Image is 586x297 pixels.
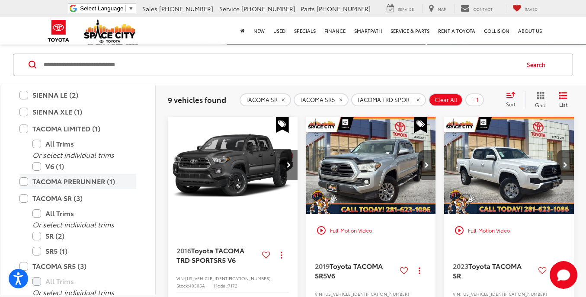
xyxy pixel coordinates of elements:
span: Saved [525,6,538,12]
span: VIN: [315,291,323,297]
span: ​ [125,5,126,12]
span: Clear All [435,96,458,103]
button: Actions [412,263,427,278]
label: TACOMA PRERUNNER (1) [19,174,136,189]
a: Select Language​ [80,5,134,12]
span: [US_VEHICLE_IDENTIFICATION_NUMBER] [323,291,409,297]
a: Service [380,4,420,13]
span: [PHONE_NUMBER] [317,4,371,13]
div: 2019 Toyota TACOMA SR5 SR5 V6 0 [306,117,437,214]
a: 2023Toyota TACOMA SR [453,261,535,281]
label: All Trims [32,206,136,221]
button: Toggle Chat Window [550,261,577,289]
a: SmartPath [350,17,386,45]
span: Map [438,6,446,12]
span: 2023 [453,261,468,271]
span: Service [398,6,414,12]
span: Model: [214,282,228,289]
label: SR (2) [32,228,136,243]
span: TACOMA SR5 [300,96,335,103]
span: VIN: [453,291,461,297]
a: 2023 Toyota TACOMA SR 4X2 DOUBLE CAB RWD2023 Toyota TACOMA SR 4X2 DOUBLE CAB RWD2023 Toyota TACOM... [444,117,575,214]
a: 2019 Toyota TACOMA SR5 4X2 DOUBLE CAB 2wd2019 Toyota TACOMA SR5 4X2 DOUBLE CAB 2wd2019 Toyota TAC... [306,117,437,214]
i: Or select individual trims [32,150,114,160]
span: 2016 [176,245,191,255]
label: TACOMA SR (3) [19,191,136,206]
a: 2016Toyota TACOMA TRD SPORTSR5 V6 [176,246,259,265]
span: Toyota TACOMA TRD SPORT [176,245,244,265]
a: My Saved Vehicles [506,4,544,13]
a: Rent a Toyota [434,17,480,45]
span: Special [414,117,427,133]
span: [US_VEHICLE_IDENTIFICATION_NUMBER] [185,275,271,281]
span: Toyota TACOMA SR5 [315,261,383,280]
a: Map [422,4,452,13]
span: [PHONE_NUMBER] [159,4,213,13]
label: All Trims [32,136,136,151]
a: Used [269,17,290,45]
a: 2019Toyota TACOMA SR5V6 [315,261,397,281]
span: dropdown dots [419,267,420,274]
span: ▼ [128,5,134,12]
span: 7172 [228,282,237,289]
a: Contact [454,4,499,13]
label: V6 (1) [32,159,136,174]
button: Next image [280,150,298,180]
a: Home [236,17,249,45]
span: Sales [142,4,157,13]
label: SIENNA LE (2) [19,87,136,102]
span: 40505A [189,282,205,289]
button: + 1 [465,93,484,106]
button: remove TACOMA%20SR5 [294,93,349,106]
button: Next image [557,150,574,180]
img: Space City Toyota [84,19,136,43]
img: 2016 Toyota TACOMA TRD SPORT 4X2 DBL CAB LONG BED [167,117,298,215]
span: 2019 [315,261,330,271]
span: Contact [473,6,493,12]
button: remove TACOMA%20SR [240,93,291,106]
span: VIN: [176,275,185,281]
button: Next image [418,150,435,180]
img: 2019 Toyota TACOMA SR5 4X2 DOUBLE CAB 2wd [306,117,437,215]
span: 9 vehicles found [168,94,226,105]
button: Actions [274,248,289,263]
span: TACOMA TRD SPORT [357,96,413,103]
label: SIENNA XLE (1) [19,104,136,119]
a: Finance [320,17,350,45]
span: Stock: [176,282,189,289]
span: V6 [327,270,335,280]
label: All Trims [32,274,136,289]
span: + 1 [471,96,479,103]
img: Toyota [42,17,75,45]
a: Service & Parts [386,17,434,45]
span: Parts [301,4,315,13]
span: Service [219,4,240,13]
button: remove TACOMA%20TRD%20SPORT [351,93,426,106]
div: 2023 Toyota TACOMA SR SR 0 [444,117,575,214]
button: Select sort value [502,91,525,109]
i: Or select individual trims [32,219,114,229]
span: Special [276,117,289,133]
a: Specials [290,17,320,45]
span: Grid [535,101,546,109]
span: Select Language [80,5,123,12]
span: TACOMA SR [246,96,278,103]
span: dropdown dots [281,252,282,259]
div: 2016 Toyota TACOMA TRD SPORT SR5 V6 0 [167,117,298,214]
button: Clear All [429,93,463,106]
a: About Us [514,17,546,45]
a: Collision [480,17,514,45]
span: SR5 V6 [214,255,236,265]
a: New [249,17,269,45]
svg: Start Chat [550,261,577,289]
a: 2016 Toyota TACOMA TRD SPORT 4X2 DBL CAB LONG BED2016 Toyota TACOMA TRD SPORT 4X2 DBL CAB LONG BE... [167,117,298,214]
label: SR5 (1) [32,243,136,259]
input: Search by Make, Model, or Keyword [43,54,519,75]
button: List View [552,91,574,109]
button: Grid View [525,91,552,109]
span: [US_VEHICLE_IDENTIFICATION_NUMBER] [461,291,547,297]
i: Or select individual trims [32,287,114,297]
span: Sort [506,100,516,108]
span: Toyota TACOMA SR [453,261,522,280]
